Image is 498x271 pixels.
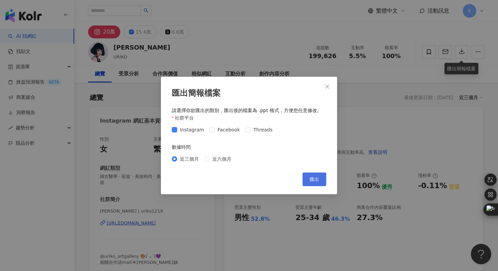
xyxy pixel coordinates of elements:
[172,114,199,122] label: 社群平台
[310,177,319,182] span: 匯出
[172,107,326,114] div: 請選擇你欲匯出的類別，匯出後的檔案為 .ppt 格式，方便您任意修改。
[172,143,195,151] label: 數據時間
[303,173,326,186] button: 匯出
[215,126,243,133] span: Facebook
[172,88,326,99] div: 匯出簡報檔案
[210,155,234,163] span: 近六個月
[325,84,330,89] span: close
[177,155,202,163] span: 近三個月
[251,126,275,133] span: Threads
[320,80,334,93] button: Close
[177,126,207,133] span: Instagram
